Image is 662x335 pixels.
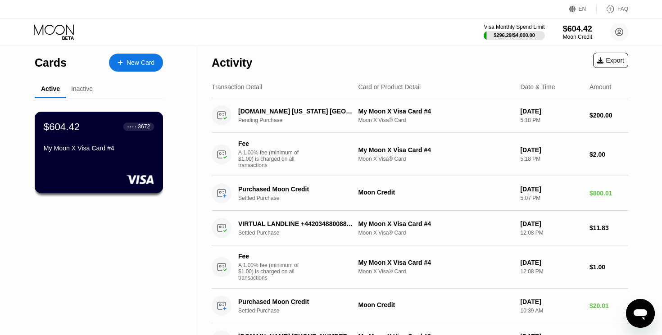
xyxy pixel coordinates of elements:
[109,54,163,72] div: New Card
[238,262,306,281] div: A 1.00% fee (minimum of $1.00) is charged on all transactions
[520,298,582,305] div: [DATE]
[563,24,592,40] div: $604.42Moon Credit
[597,5,628,14] div: FAQ
[520,308,582,314] div: 10:39 AM
[71,85,93,92] div: Inactive
[35,112,163,193] div: $604.42● ● ● ●3672My Moon X Visa Card #4
[617,6,628,12] div: FAQ
[569,5,597,14] div: EN
[589,302,628,309] div: $20.01
[520,117,582,123] div: 5:18 PM
[520,146,582,154] div: [DATE]
[597,57,624,64] div: Export
[212,133,628,176] div: FeeA 1.00% fee (minimum of $1.00) is charged on all transactionsMy Moon X Visa Card #4Moon X Visa...
[212,289,628,323] div: Purchased Moon CreditSettled PurchaseMoon Credit[DATE]10:39 AM$20.01
[520,186,582,193] div: [DATE]
[238,308,364,314] div: Settled Purchase
[520,230,582,236] div: 12:08 PM
[138,123,150,130] div: 3672
[127,125,136,128] div: ● ● ● ●
[520,259,582,266] div: [DATE]
[212,83,262,91] div: Transaction Detail
[238,186,355,193] div: Purchased Moon Credit
[358,268,513,275] div: Moon X Visa® Card
[520,220,582,227] div: [DATE]
[589,224,628,231] div: $11.83
[484,24,544,40] div: Visa Monthly Spend Limit$296.29/$4,000.00
[358,156,513,162] div: Moon X Visa® Card
[238,230,364,236] div: Settled Purchase
[589,190,628,197] div: $800.01
[579,6,586,12] div: EN
[589,83,611,91] div: Amount
[626,299,655,328] iframe: Button to launch messaging window
[358,108,513,115] div: My Moon X Visa Card #4
[520,268,582,275] div: 12:08 PM
[238,195,364,201] div: Settled Purchase
[35,56,67,69] div: Cards
[358,220,513,227] div: My Moon X Visa Card #4
[212,98,628,133] div: [DOMAIN_NAME] [US_STATE] [GEOGRAPHIC_DATA]Pending PurchaseMy Moon X Visa Card #4Moon X Visa® Card...
[589,151,628,158] div: $2.00
[238,117,364,123] div: Pending Purchase
[212,245,628,289] div: FeeA 1.00% fee (minimum of $1.00) is charged on all transactionsMy Moon X Visa Card #4Moon X Visa...
[212,211,628,245] div: VIRTUAL LANDLINE +442034880088GBSettled PurchaseMy Moon X Visa Card #4Moon X Visa® Card[DATE]12:0...
[238,253,301,260] div: Fee
[358,301,513,308] div: Moon Credit
[589,112,628,119] div: $200.00
[358,146,513,154] div: My Moon X Visa Card #4
[212,56,252,69] div: Activity
[593,53,628,68] div: Export
[238,220,355,227] div: VIRTUAL LANDLINE +442034880088GB
[520,156,582,162] div: 5:18 PM
[44,145,154,152] div: My Moon X Visa Card #4
[589,263,628,271] div: $1.00
[520,83,555,91] div: Date & Time
[563,34,592,40] div: Moon Credit
[520,108,582,115] div: [DATE]
[127,59,154,67] div: New Card
[358,83,421,91] div: Card or Product Detail
[238,298,355,305] div: Purchased Moon Credit
[212,176,628,211] div: Purchased Moon CreditSettled PurchaseMoon Credit[DATE]5:07 PM$800.01
[494,32,535,38] div: $296.29 / $4,000.00
[358,259,513,266] div: My Moon X Visa Card #4
[563,24,592,34] div: $604.42
[358,230,513,236] div: Moon X Visa® Card
[238,149,306,168] div: A 1.00% fee (minimum of $1.00) is charged on all transactions
[520,195,582,201] div: 5:07 PM
[358,189,513,196] div: Moon Credit
[238,108,355,115] div: [DOMAIN_NAME] [US_STATE] [GEOGRAPHIC_DATA]
[41,85,60,92] div: Active
[484,24,544,30] div: Visa Monthly Spend Limit
[358,117,513,123] div: Moon X Visa® Card
[238,140,301,147] div: Fee
[44,121,80,132] div: $604.42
